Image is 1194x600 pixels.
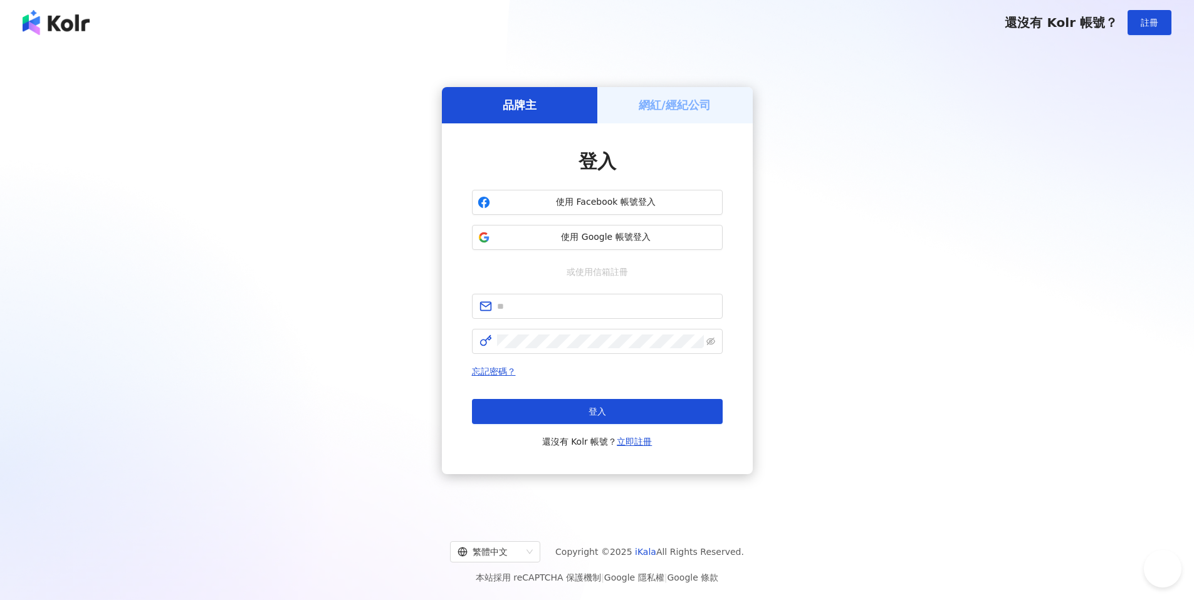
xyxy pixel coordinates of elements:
[495,196,717,209] span: 使用 Facebook 帳號登入
[503,97,537,113] h5: 品牌主
[589,406,606,416] span: 登入
[1141,18,1158,28] span: 註冊
[472,225,723,250] button: 使用 Google 帳號登入
[472,399,723,424] button: 登入
[1128,10,1171,35] button: 註冊
[542,434,652,449] span: 還沒有 Kolr 帳號？
[555,544,744,559] span: Copyright © 2025 All Rights Reserved.
[635,547,656,557] a: iKala
[1144,550,1181,587] iframe: Help Scout Beacon - Open
[601,572,604,582] span: |
[472,190,723,215] button: 使用 Facebook 帳號登入
[664,572,668,582] span: |
[476,570,718,585] span: 本站採用 reCAPTCHA 保護機制
[667,572,718,582] a: Google 條款
[472,366,516,376] a: 忘記密碼？
[458,542,521,562] div: 繁體中文
[1005,15,1118,30] span: 還沒有 Kolr 帳號？
[706,337,715,346] span: eye-invisible
[639,97,711,113] h5: 網紅/經紀公司
[617,437,652,447] a: 立即註冊
[558,265,637,279] span: 或使用信箱註冊
[604,572,664,582] a: Google 隱私權
[23,10,90,35] img: logo
[495,231,717,244] span: 使用 Google 帳號登入
[579,150,616,172] span: 登入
